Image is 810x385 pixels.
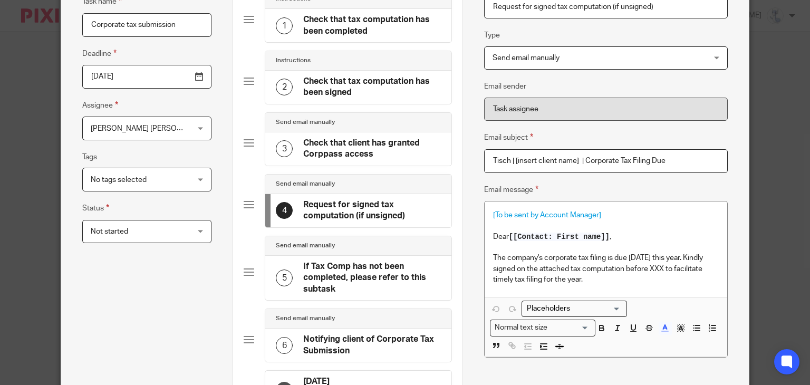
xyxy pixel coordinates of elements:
[484,81,526,92] label: Email sender
[303,138,441,160] h4: Check that client has granted Corppass access
[484,30,500,41] label: Type
[276,242,335,250] h4: Send email manually
[484,131,533,143] label: Email subject
[551,322,589,333] input: Search for option
[522,301,627,317] div: Search for option
[82,152,97,162] label: Tags
[276,269,293,286] div: 5
[493,322,550,333] span: Normal text size
[493,211,601,219] span: [To be sent by Account Manager]
[276,118,335,127] h4: Send email manually
[303,199,441,222] h4: Request for signed tax computation (if unsigned)
[484,184,538,196] label: Email message
[303,76,441,99] h4: Check that tax computation has been signed
[493,232,719,242] p: Dear ,
[276,314,335,323] h4: Send email manually
[82,47,117,60] label: Deadline
[303,261,441,295] h4: If Tax Comp has not been completed, please refer to this subtask
[276,56,311,65] h4: Instructions
[303,334,441,357] h4: Notifying client of Corporate Tax Submission
[276,180,335,188] h4: Send email manually
[91,228,128,235] span: Not started
[82,65,211,89] input: Pick a date
[484,149,728,173] input: Subject
[91,176,147,184] span: No tags selected
[276,140,293,157] div: 3
[493,54,560,62] span: Send email manually
[303,14,441,37] h4: Check that tax computation has been completed
[276,17,293,34] div: 1
[82,99,118,111] label: Assignee
[276,79,293,95] div: 2
[91,125,208,132] span: [PERSON_NAME] [PERSON_NAME]
[509,233,610,241] span: [[Contact: First name]]
[490,320,595,336] div: Search for option
[276,202,293,219] div: 4
[490,320,595,336] div: Text styles
[82,202,109,214] label: Status
[522,301,627,317] div: Placeholders
[493,253,719,285] p: The company's corporate tax filing is due [DATE] this year. Kindly signed on the attached tax com...
[523,303,621,314] input: Search for option
[82,13,211,37] input: Task name
[276,337,293,354] div: 6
